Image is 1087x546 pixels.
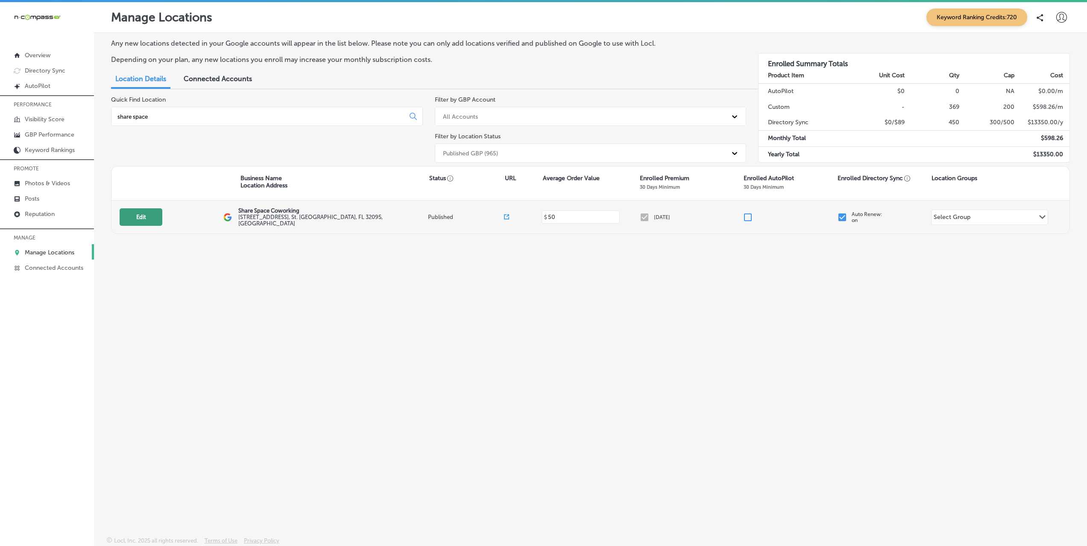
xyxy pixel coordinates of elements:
[115,75,166,83] span: Location Details
[744,175,794,182] p: Enrolled AutoPilot
[960,84,1014,99] td: NA
[25,146,75,154] p: Keyword Rankings
[435,133,501,140] label: Filter by Location Status
[25,67,65,74] p: Directory Sync
[1015,99,1069,115] td: $ 598.26 /m
[238,207,426,214] p: Share Space Coworking
[960,115,1014,131] td: 300/500
[435,96,495,103] label: Filter by GBP Account
[960,99,1014,115] td: 200
[25,116,64,123] p: Visibility Score
[25,82,50,90] p: AutoPilot
[838,175,911,182] p: Enrolled Directory Sync
[543,175,600,182] p: Average Order Value
[111,96,166,103] label: Quick Find Location
[850,115,905,131] td: $0/$89
[111,10,212,24] p: Manage Locations
[25,264,83,272] p: Connected Accounts
[25,180,70,187] p: Photos & Videos
[25,195,39,202] p: Posts
[25,131,74,138] p: GBP Performance
[117,113,403,120] input: All Locations
[640,184,680,190] p: 30 Days Minimum
[25,52,50,59] p: Overview
[759,84,850,99] td: AutoPilot
[223,213,232,222] img: logo
[1015,84,1069,99] td: $ 0.00 /m
[240,175,287,189] p: Business Name Location Address
[926,9,1027,26] span: Keyword Ranking Credits: 720
[1015,146,1069,162] td: $ 13350.00
[1015,68,1069,84] th: Cost
[654,214,670,220] p: [DATE]
[184,75,252,83] span: Connected Accounts
[114,537,198,544] p: Locl, Inc. 2025 all rights reserved.
[428,214,504,220] p: Published
[505,175,516,182] p: URL
[850,84,905,99] td: $0
[905,99,960,115] td: 369
[905,68,960,84] th: Qty
[640,175,689,182] p: Enrolled Premium
[850,68,905,84] th: Unit Cost
[759,131,850,146] td: Monthly Total
[960,68,1014,84] th: Cap
[850,99,905,115] td: -
[25,210,55,218] p: Reputation
[14,13,61,21] img: 660ab0bf-5cc7-4cb8-ba1c-48b5ae0f18e60NCTV_CLogo_TV_Black_-500x88.png
[544,214,547,220] p: $
[759,115,850,131] td: Directory Sync
[905,115,960,131] td: 450
[759,53,1069,68] h3: Enrolled Summary Totals
[768,72,804,79] strong: Product Item
[905,84,960,99] td: 0
[1015,115,1069,131] td: $ 13350.00 /y
[443,149,498,157] div: Published GBP (965)
[932,175,977,182] p: Location Groups
[934,213,970,223] div: Select Group
[25,249,74,256] p: Manage Locations
[852,211,882,223] p: Auto Renew: on
[120,208,162,226] button: Edit
[759,99,850,115] td: Custom
[1015,131,1069,146] td: $ 598.26
[443,113,478,120] div: All Accounts
[744,184,784,190] p: 30 Days Minimum
[111,55,734,64] p: Depending on your plan, any new locations you enroll may increase your monthly subscription costs.
[111,39,734,47] p: Any new locations detected in your Google accounts will appear in the list below. Please note you...
[238,214,426,227] label: [STREET_ADDRESS] , St. [GEOGRAPHIC_DATA], FL 32095, [GEOGRAPHIC_DATA]
[429,175,505,182] p: Status
[759,146,850,162] td: Yearly Total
